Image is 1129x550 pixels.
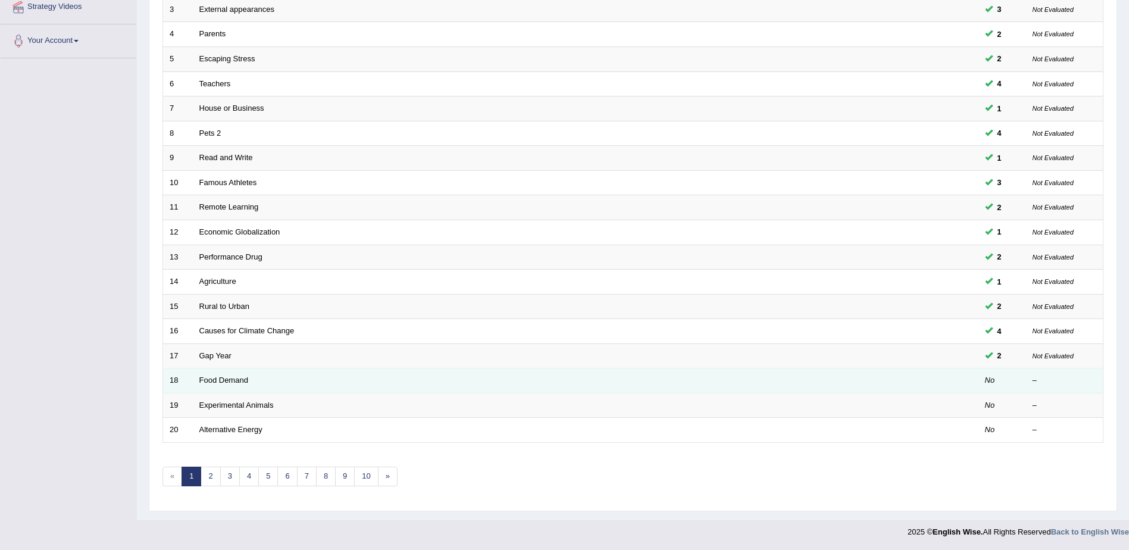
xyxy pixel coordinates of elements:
[908,520,1129,537] div: 2025 © All Rights Reserved
[1033,204,1074,211] small: Not Evaluated
[199,129,221,137] a: Pets 2
[163,146,193,171] td: 9
[993,127,1006,139] span: You can still take this question
[182,467,201,486] a: 1
[993,201,1006,214] span: You can still take this question
[199,326,295,335] a: Causes for Climate Change
[199,5,274,14] a: External appearances
[199,252,262,261] a: Performance Drug
[239,467,259,486] a: 4
[163,368,193,393] td: 18
[1,24,136,54] a: Your Account
[163,195,193,220] td: 11
[162,467,182,486] span: «
[199,29,226,38] a: Parents
[199,153,253,162] a: Read and Write
[985,425,995,434] em: No
[1033,400,1097,411] div: –
[993,52,1006,65] span: You can still take this question
[199,376,248,385] a: Food Demand
[378,467,398,486] a: »
[1051,527,1129,536] a: Back to English Wise
[1033,154,1074,161] small: Not Evaluated
[993,276,1006,288] span: You can still take this question
[199,351,232,360] a: Gap Year
[199,302,250,311] a: Rural to Urban
[199,178,257,187] a: Famous Athletes
[993,349,1006,362] span: You can still take this question
[1033,55,1074,62] small: Not Evaluated
[199,54,255,63] a: Escaping Stress
[163,22,193,47] td: 4
[1033,424,1097,436] div: –
[1033,303,1074,310] small: Not Evaluated
[199,277,236,286] a: Agriculture
[1033,229,1074,236] small: Not Evaluated
[993,3,1006,15] span: You can still take this question
[199,202,259,211] a: Remote Learning
[163,270,193,295] td: 14
[163,170,193,195] td: 10
[1033,327,1074,335] small: Not Evaluated
[993,226,1006,238] span: You can still take this question
[163,71,193,96] td: 6
[1033,130,1074,137] small: Not Evaluated
[163,294,193,319] td: 15
[354,467,378,486] a: 10
[993,251,1006,263] span: You can still take this question
[1033,375,1097,386] div: –
[985,401,995,410] em: No
[277,467,297,486] a: 6
[1033,6,1074,13] small: Not Evaluated
[1033,278,1074,285] small: Not Evaluated
[163,220,193,245] td: 12
[985,376,995,385] em: No
[335,467,355,486] a: 9
[993,325,1006,337] span: You can still take this question
[297,467,317,486] a: 7
[163,343,193,368] td: 17
[163,96,193,121] td: 7
[993,77,1006,90] span: You can still take this question
[199,425,262,434] a: Alternative Energy
[201,467,220,486] a: 2
[993,102,1006,115] span: You can still take this question
[993,152,1006,164] span: You can still take this question
[1033,352,1074,360] small: Not Evaluated
[1033,179,1074,186] small: Not Evaluated
[199,401,274,410] a: Experimental Animals
[163,393,193,418] td: 19
[933,527,983,536] strong: English Wise.
[1033,80,1074,87] small: Not Evaluated
[1033,254,1074,261] small: Not Evaluated
[163,245,193,270] td: 13
[993,176,1006,189] span: You can still take this question
[1033,30,1074,37] small: Not Evaluated
[993,28,1006,40] span: You can still take this question
[258,467,278,486] a: 5
[199,79,231,88] a: Teachers
[163,47,193,72] td: 5
[199,227,280,236] a: Economic Globalization
[163,121,193,146] td: 8
[316,467,336,486] a: 8
[1033,105,1074,112] small: Not Evaluated
[163,418,193,443] td: 20
[199,104,264,112] a: House or Business
[993,300,1006,312] span: You can still take this question
[220,467,240,486] a: 3
[163,319,193,344] td: 16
